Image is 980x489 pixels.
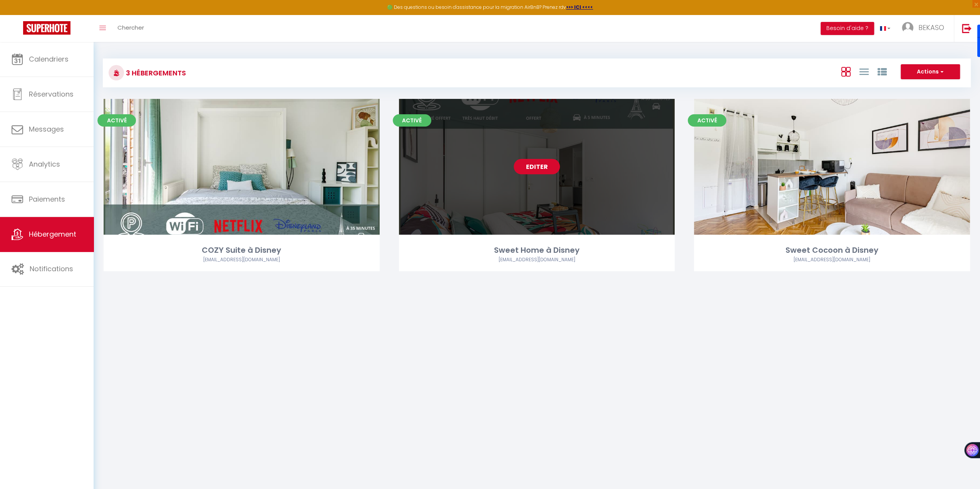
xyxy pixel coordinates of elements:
span: Hébergement [29,229,76,239]
span: Notifications [30,264,73,274]
div: COZY Suite à Disney [104,244,380,256]
span: Activé [393,114,431,127]
a: Vue en Liste [859,65,868,78]
img: ... [902,22,913,33]
span: Chercher [117,23,144,32]
a: Vue par Groupe [877,65,886,78]
span: Activé [688,114,726,127]
a: Chercher [112,15,150,42]
div: Airbnb [104,256,380,264]
a: Vue en Box [841,65,850,78]
h3: 3 Hébergements [124,64,186,82]
a: >>> ICI <<<< [566,4,593,10]
button: Besoin d'aide ? [821,22,874,35]
a: Editer [514,159,560,174]
button: Actions [901,64,960,80]
span: Réservations [29,89,74,99]
div: Airbnb [694,256,970,264]
img: Super Booking [23,21,70,35]
img: logout [962,23,972,33]
span: BEKASO [918,23,944,32]
span: Calendriers [29,54,69,64]
div: Sweet Cocoon à Disney [694,244,970,256]
span: Analytics [29,159,60,169]
div: Airbnb [399,256,675,264]
span: Activé [97,114,136,127]
div: Sweet Home à Disney [399,244,675,256]
span: Paiements [29,194,65,204]
a: ... BEKASO [896,15,954,42]
span: Messages [29,124,64,134]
